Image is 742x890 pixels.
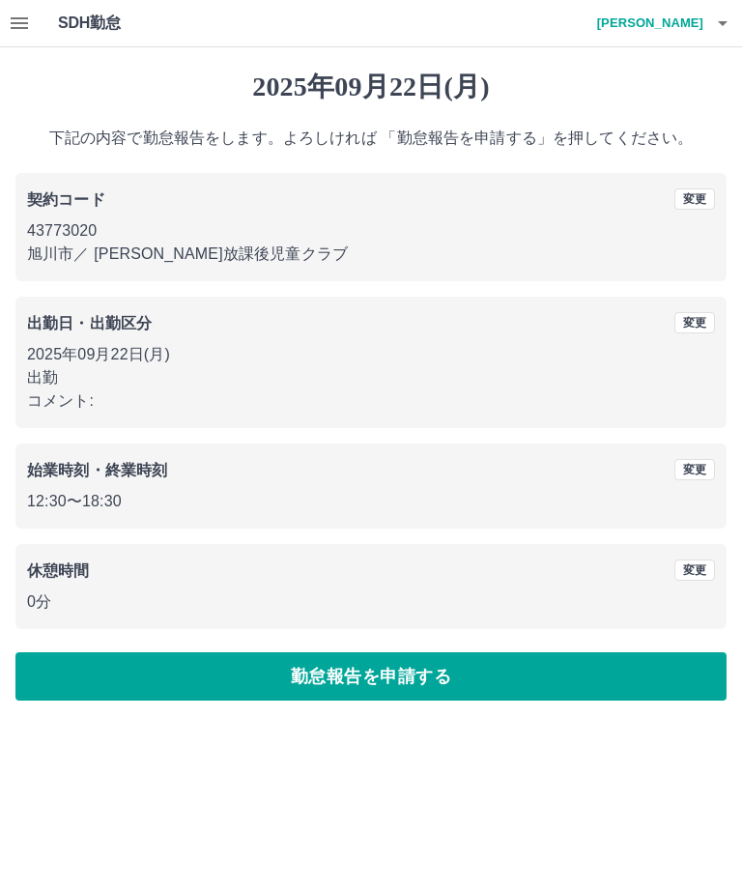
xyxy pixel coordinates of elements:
b: 始業時刻・終業時刻 [27,462,167,478]
p: 43773020 [27,219,715,243]
p: 2025年09月22日(月) [27,343,715,366]
button: 勤怠報告を申請する [15,652,727,701]
button: 変更 [674,459,715,480]
button: 変更 [674,312,715,333]
p: 下記の内容で勤怠報告をします。よろしければ 「勤怠報告を申請する」を押してください。 [15,127,727,150]
b: 出勤日・出勤区分 [27,315,152,331]
p: 旭川市 ／ [PERSON_NAME]放課後児童クラブ [27,243,715,266]
h1: 2025年09月22日(月) [15,71,727,103]
b: 契約コード [27,191,105,208]
p: 0分 [27,590,715,614]
p: 出勤 [27,366,715,389]
button: 変更 [674,560,715,581]
button: 変更 [674,188,715,210]
b: 休憩時間 [27,562,90,579]
p: コメント: [27,389,715,413]
p: 12:30 〜 18:30 [27,490,715,513]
